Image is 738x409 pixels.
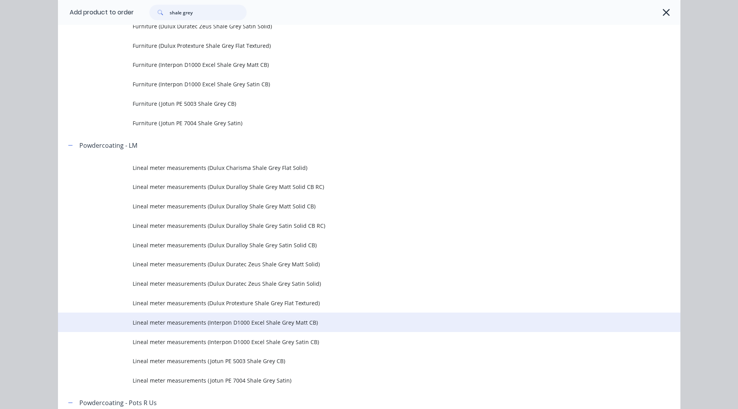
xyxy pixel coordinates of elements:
span: Lineal meter measurements (Jotun PE 5003 Shale Grey CB) [133,357,571,365]
span: Furniture (Interpon D1000 Excel Shale Grey Satin CB) [133,80,571,88]
span: Furniture (Jotun PE 5003 Shale Grey CB) [133,100,571,108]
span: Lineal meter measurements (Dulux Duralloy Shale Grey Satin Solid CB) [133,241,571,249]
input: Search... [170,5,247,20]
div: Powdercoating - Pots R Us [79,398,157,407]
div: Powdercoating - LM [79,141,137,150]
span: Lineal meter measurements (Dulux Duralloy Shale Grey Matt Solid CB RC) [133,183,571,191]
span: Lineal meter measurements (Dulux Protexture Shale Grey Flat Textured) [133,299,571,307]
span: Lineal meter measurements (Dulux Duralloy Shale Grey Satin Solid CB RC) [133,222,571,230]
span: Lineal meter measurements (Jotun PE 7004 Shale Grey Satin) [133,376,571,385]
span: Furniture (Dulux Protexture Shale Grey Flat Textured) [133,42,571,50]
span: Furniture (Dulux Duratec Zeus Shale Grey Satin Solid) [133,22,571,30]
span: Lineal meter measurements (Interpon D1000 Excel Shale Grey Satin CB) [133,338,571,346]
span: Furniture (Interpon D1000 Excel Shale Grey Matt CB) [133,61,571,69]
span: Lineal meter measurements (Dulux Duratec Zeus Shale Grey Satin Solid) [133,280,571,288]
span: Lineal meter measurements (Dulux Charisma Shale Grey Flat Solid) [133,164,571,172]
span: Lineal meter measurements (Interpon D1000 Excel Shale Grey Matt CB) [133,318,571,327]
span: Furniture (Jotun PE 7004 Shale Grey Satin) [133,119,571,127]
span: Lineal meter measurements (Dulux Duralloy Shale Grey Matt Solid CB) [133,202,571,210]
span: Lineal meter measurements (Dulux Duratec Zeus Shale Grey Matt Solid) [133,260,571,268]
